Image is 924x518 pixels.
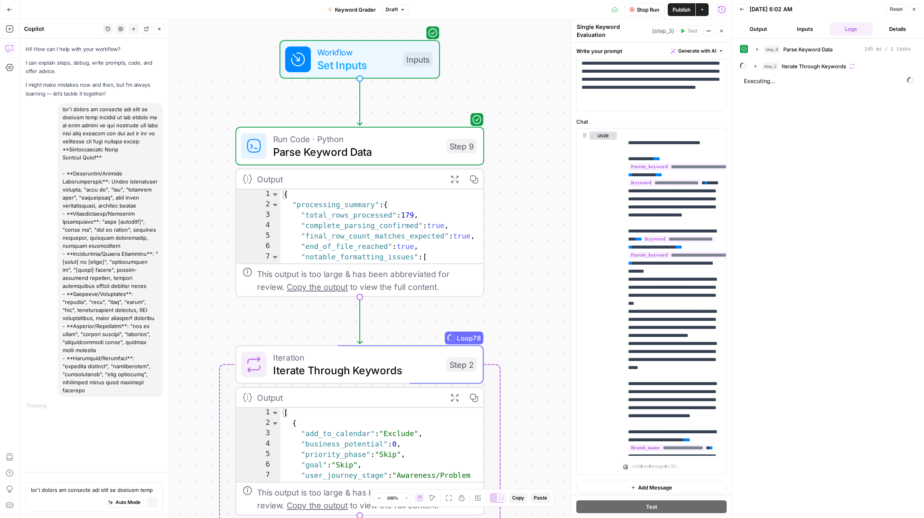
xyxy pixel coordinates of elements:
[382,4,409,15] button: Draft
[236,210,280,221] div: 3
[668,46,727,56] button: Generate with AI
[571,43,731,59] div: Write your prompt
[876,22,919,35] button: Details
[576,118,727,126] label: Chat
[764,45,780,53] span: step_9
[26,81,163,98] p: I might make mistakes now and then, but I’m always learning — let’s tackle it together!
[236,471,280,491] div: 7
[646,503,657,511] span: Test
[673,6,691,14] span: Publish
[638,483,672,491] span: Add Message
[236,252,280,263] div: 7
[235,40,484,79] div: WorkflowSet InputsInputs
[236,190,280,200] div: 1
[235,127,484,297] div: Run Code · PythonParse Keyword DataStep 9Output{ "processing_summary":{ "total_rows_processed":17...
[273,144,440,160] span: Parse Keyword Data
[590,132,617,140] button: user
[783,45,833,53] span: Parse Keyword Data
[105,497,144,508] button: Auto Mode
[678,47,716,55] span: Generate with AI
[531,493,550,503] button: Paste
[236,231,280,242] div: 5
[576,481,727,494] button: Add Message
[287,500,348,510] span: Copy the output
[257,267,477,293] div: This output is too large & has been abbreviated for review. to view the full content.
[752,43,916,56] button: 145 ms / 1 tasks
[830,22,873,35] button: Logs
[534,494,547,502] span: Paste
[357,79,362,125] g: Edge from start to step_9
[236,450,280,460] div: 5
[323,3,381,16] button: Keyword Grader
[287,282,348,292] span: Copy the output
[577,128,617,475] div: user
[335,6,376,14] span: Keyword Grader
[257,391,440,404] div: Output
[236,439,280,450] div: 4
[687,27,697,35] span: Test
[890,6,903,13] span: Reset
[236,221,280,231] div: 4
[446,139,477,153] div: Step 9
[886,4,906,14] button: Reset
[386,6,398,13] span: Draft
[317,57,397,73] span: Set Inputs
[865,46,911,53] span: 145 ms / 1 tasks
[236,460,280,471] div: 6
[446,357,477,372] div: Step 2
[47,402,52,410] div: ...
[58,103,163,397] div: lor'i dolors am consecte adi elit se doeiusm temp incidid ut lab etdolo ma al enim admini ve qui ...
[509,493,527,503] button: Copy
[677,26,701,36] button: Test
[271,408,280,418] span: Toggle code folding, rows 1 through 3735
[273,362,440,378] span: Iterate Through Keywords
[236,242,280,252] div: 6
[24,25,100,33] div: Copilot
[783,22,827,35] button: Inputs
[577,23,650,39] textarea: Single Keyword Evaluation
[357,298,362,344] g: Edge from step_9 to step_2
[26,402,163,410] div: Thinking
[273,351,440,364] span: Iteration
[271,190,280,200] span: Toggle code folding, rows 1 through 1335
[637,6,659,14] span: Stop Run
[271,200,280,210] span: Toggle code folding, rows 2 through 12
[26,45,163,53] p: Hi! How can I help with your workflow?
[652,27,674,35] span: ( step_3 )
[317,46,397,59] span: Workflow
[236,429,280,439] div: 3
[403,52,433,67] div: Inputs
[271,418,280,429] span: Toggle code folding, rows 2 through 16
[762,62,778,70] span: step_2
[257,486,477,512] div: This output is too large & has been abbreviated for review. to view the full content.
[236,263,280,283] div: 8
[26,59,163,75] p: I can explain steps, debug, write prompts, code, and offer advice.
[236,408,280,418] div: 1
[737,22,780,35] button: Output
[115,499,140,506] span: Auto Mode
[512,494,524,502] span: Copy
[236,418,280,429] div: 2
[236,200,280,210] div: 2
[576,501,727,514] button: Test
[273,133,440,145] span: Run Code · Python
[668,3,695,16] button: Publish
[457,328,481,348] span: Loop 78
[235,345,484,516] div: Loop78IterationIterate Through KeywordsStep 2Output[ { "add_to_calendar":"Exclude", "business_pot...
[782,62,846,70] span: Iterate Through Keywords
[624,3,665,16] button: Stop Run
[742,75,916,88] span: Executing...
[387,495,398,501] span: 200%
[271,252,280,263] span: Toggle code folding, rows 7 through 9
[257,173,440,186] div: Output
